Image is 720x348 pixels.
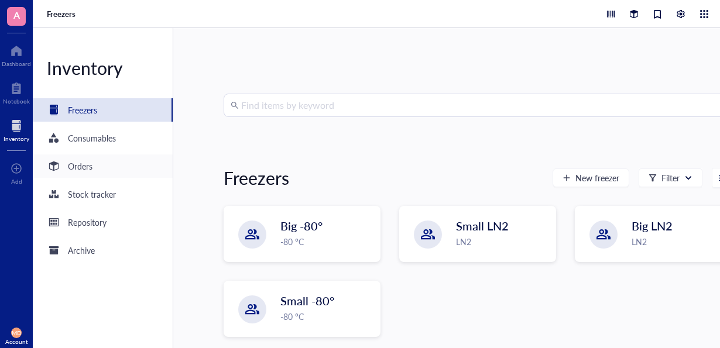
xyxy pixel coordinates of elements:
[280,292,334,309] span: Small -80°
[11,178,22,185] div: Add
[5,338,28,345] div: Account
[456,218,509,234] span: Small LN2
[4,116,29,142] a: Inventory
[33,56,173,80] div: Inventory
[68,160,92,173] div: Orders
[280,310,373,323] div: -80 °C
[33,98,173,122] a: Freezers
[33,239,173,262] a: Archive
[280,218,323,234] span: Big -80°
[2,42,31,67] a: Dashboard
[47,9,78,19] a: Freezers
[4,135,29,142] div: Inventory
[68,216,107,229] div: Repository
[13,8,20,22] span: A
[3,79,30,105] a: Notebook
[68,188,116,201] div: Stock tracker
[3,98,30,105] div: Notebook
[33,154,173,178] a: Orders
[68,104,97,116] div: Freezers
[661,171,680,184] div: Filter
[632,218,673,234] span: Big LN2
[224,166,289,189] div: Freezers
[553,168,629,187] button: New freezer
[2,60,31,67] div: Dashboard
[12,329,22,336] span: MD
[33,182,173,206] a: Stock tracker
[575,173,619,182] span: New freezer
[456,235,548,248] div: LN2
[68,244,95,257] div: Archive
[68,132,116,144] div: Consumables
[33,126,173,150] a: Consumables
[33,211,173,234] a: Repository
[280,235,373,248] div: -80 °C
